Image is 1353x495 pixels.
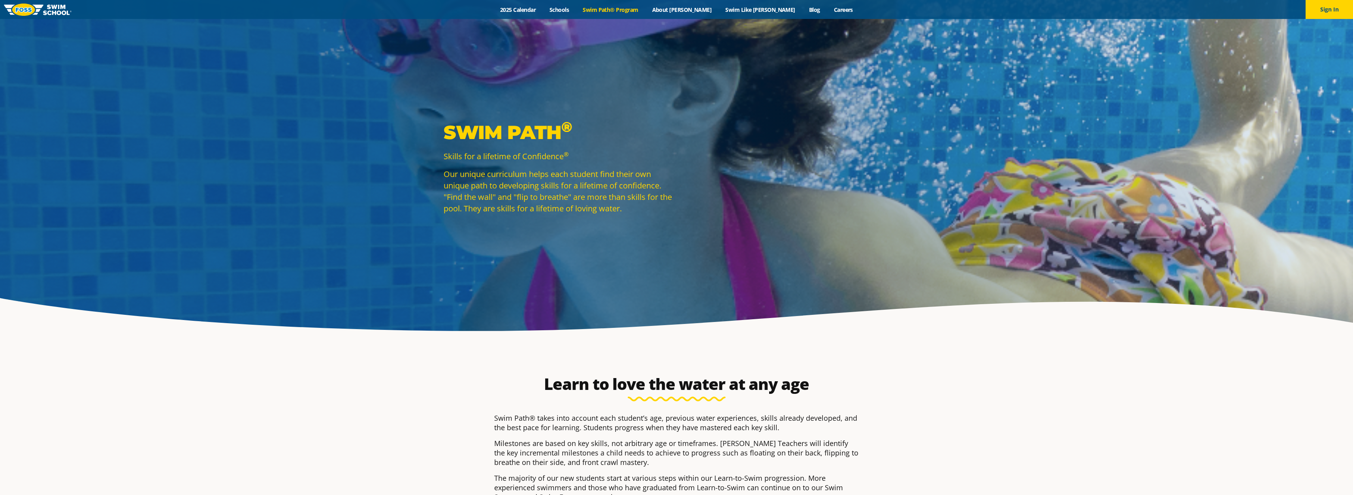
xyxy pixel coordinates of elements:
[645,6,719,13] a: About [PERSON_NAME]
[827,6,860,13] a: Careers
[494,439,859,467] p: Milestones are based on key skills, not arbitrary age or timeframes. [PERSON_NAME] Teachers will ...
[576,6,645,13] a: Swim Path® Program
[494,413,859,432] p: Swim Path® takes into account each student’s age, previous water experiences, skills already deve...
[802,6,827,13] a: Blog
[561,118,572,136] sup: ®
[444,168,673,214] p: Our unique curriculum helps each student find their own unique path to developing skills for a li...
[490,375,863,393] h2: Learn to love the water at any age
[543,6,576,13] a: Schools
[564,150,568,158] sup: ®
[493,6,543,13] a: 2025 Calendar
[4,4,72,16] img: FOSS Swim School Logo
[719,6,802,13] a: Swim Like [PERSON_NAME]
[444,120,673,144] p: Swim Path
[444,151,673,162] p: Skills for a lifetime of Confidence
